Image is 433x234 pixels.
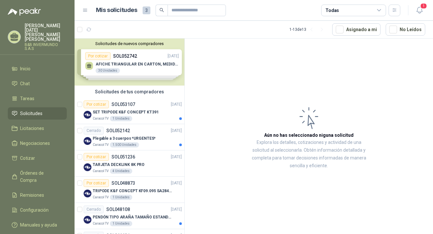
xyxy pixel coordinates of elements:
[20,110,42,117] span: Solicitudes
[171,101,182,108] p: [DATE]
[75,124,184,150] a: CerradoSOL052142[DATE] Company LogoPlegable a 3 cuerpos *URGENTES*Caracol TV1.500 Unidades
[110,169,132,174] div: 4 Unidades
[8,204,67,216] a: Configuración
[20,95,34,102] span: Tareas
[93,169,109,174] p: Caracol TV
[8,189,67,201] a: Remisiones
[386,23,425,36] button: No Leídos
[8,122,67,135] a: Licitaciones
[20,170,61,184] span: Órdenes de Compra
[143,6,150,14] span: 3
[93,188,173,194] p: TRIPODE K&F CONCEPT KF09.095 SA284C1
[20,140,50,147] span: Negociaciones
[106,207,130,212] p: SOL048108
[111,155,135,159] p: SOL051236
[420,3,427,9] span: 1
[264,132,354,139] h3: Aún no has seleccionado niguna solicitud
[96,6,137,15] h1: Mis solicitudes
[111,102,135,107] p: SOL053107
[110,221,132,226] div: 1 Unidades
[75,98,184,124] a: Por cotizarSOL053107[DATE] Company LogoSET TRIPODE K&F CONCEPT KT391Caracol TV1 Unidades
[111,181,135,185] p: SOL048873
[20,80,30,87] span: Chat
[8,77,67,90] a: Chat
[8,219,67,231] a: Manuales y ayuda
[25,23,67,41] p: [PERSON_NAME][DATE] [PERSON_NAME] [PERSON_NAME]
[93,162,145,168] p: TARJETA DECKLINK 8K PRO
[250,139,368,170] p: Explora los detalles, cotizaciones y actividad de una solicitud al seleccionarla. Obtén informaci...
[84,100,109,108] div: Por cotizar
[110,116,132,121] div: 1 Unidades
[93,142,109,147] p: Caracol TV
[84,216,91,224] img: Company Logo
[110,142,139,147] div: 1.500 Unidades
[332,23,380,36] button: Asignado a mi
[84,163,91,171] img: Company Logo
[84,127,104,135] div: Cerrado
[20,206,49,214] span: Configuración
[8,137,67,149] a: Negociaciones
[8,92,67,105] a: Tareas
[75,203,184,229] a: CerradoSOL048108[DATE] Company LogoPENDÓN TIPO ARAÑA TAMAÑO ESTANDARCaracol TV1 Unidades
[84,137,91,145] img: Company Logo
[8,152,67,164] a: Cotizar
[93,221,109,226] p: Caracol TV
[93,214,173,220] p: PENDÓN TIPO ARAÑA TAMAÑO ESTANDAR
[77,41,182,46] button: Solicitudes de nuevos compradores
[8,63,67,75] a: Inicio
[20,65,30,72] span: Inicio
[325,7,339,14] div: Todas
[93,109,159,115] p: SET TRIPODE K&F CONCEPT KT391
[84,111,91,119] img: Company Logo
[20,125,44,132] span: Licitaciones
[84,179,109,187] div: Por cotizar
[8,167,67,186] a: Órdenes de Compra
[93,116,109,121] p: Caracol TV
[171,154,182,160] p: [DATE]
[289,24,327,35] div: 1 - 13 de 13
[8,107,67,120] a: Solicitudes
[414,5,425,16] button: 1
[110,195,132,200] div: 1 Unidades
[171,128,182,134] p: [DATE]
[75,39,184,86] div: Solicitudes de nuevos compradoresPor cotizarSOL052742[DATE] AFICHE TRIANGULAR EN CARTON, MEDIDAS ...
[93,195,109,200] p: Caracol TV
[171,206,182,213] p: [DATE]
[75,86,184,98] div: Solicitudes de tus compradores
[159,8,164,12] span: search
[75,150,184,177] a: Por cotizarSOL051236[DATE] Company LogoTARJETA DECKLINK 8K PROCaracol TV4 Unidades
[93,135,156,142] p: Plegable a 3 cuerpos *URGENTES*
[171,180,182,186] p: [DATE]
[20,192,44,199] span: Remisiones
[20,221,57,228] span: Manuales y ayuda
[8,8,41,16] img: Logo peakr
[84,205,104,213] div: Cerrado
[20,155,35,162] span: Cotizar
[25,43,67,51] p: B&B INVERMUNDO S.A.S
[84,190,91,197] img: Company Logo
[84,153,109,161] div: Por cotizar
[106,128,130,133] p: SOL052142
[75,177,184,203] a: Por cotizarSOL048873[DATE] Company LogoTRIPODE K&F CONCEPT KF09.095 SA284C1Caracol TV1 Unidades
